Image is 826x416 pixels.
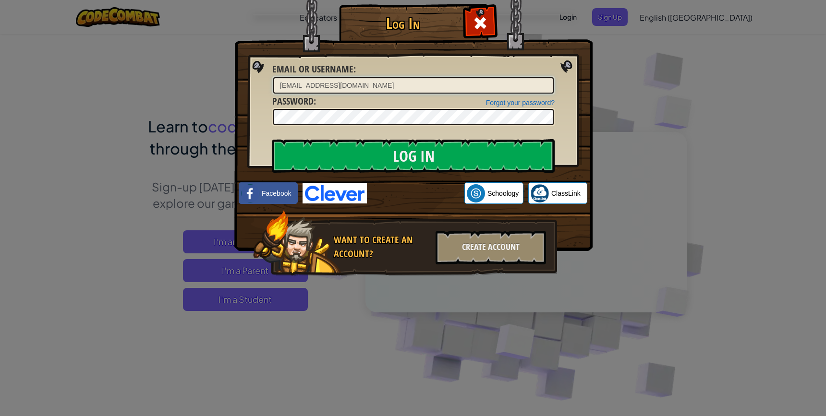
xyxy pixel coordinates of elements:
[367,183,464,204] iframe: Sign in with Google Button
[467,184,485,202] img: schoology.png
[486,99,555,107] a: Forgot your password?
[334,233,430,261] div: Want to create an account?
[272,95,316,108] label: :
[241,184,259,202] img: facebook_small.png
[531,184,549,202] img: classlink-logo-small.png
[551,189,581,198] span: ClassLink
[341,15,464,32] h1: Log In
[262,189,291,198] span: Facebook
[272,139,555,173] input: Log In
[303,183,367,203] img: clever-logo-blue.png
[272,62,356,76] label: :
[436,231,546,264] div: Create Account
[272,62,353,75] span: Email or Username
[272,95,314,107] span: Password
[487,189,519,198] span: Schoology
